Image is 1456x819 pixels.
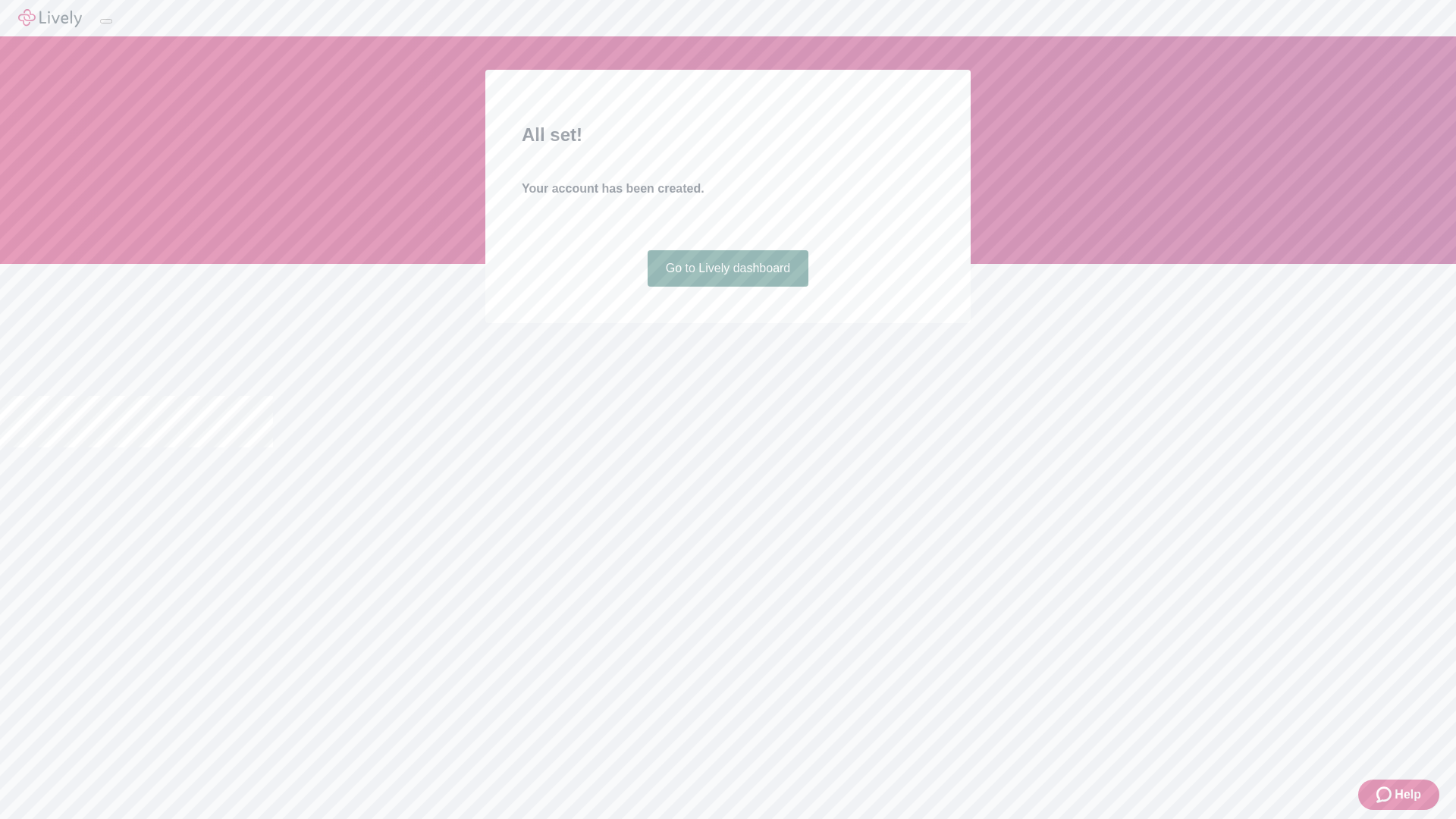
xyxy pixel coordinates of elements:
[100,19,112,24] button: Log out
[1395,786,1421,804] span: Help
[522,180,934,198] h4: Your account has been created.
[1376,786,1395,804] svg: Zendesk support icon
[648,250,809,287] a: Go to Lively dashboard
[18,9,82,27] img: Lively
[1358,780,1439,810] button: Zendesk support iconHelp
[522,121,934,149] h2: All set!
